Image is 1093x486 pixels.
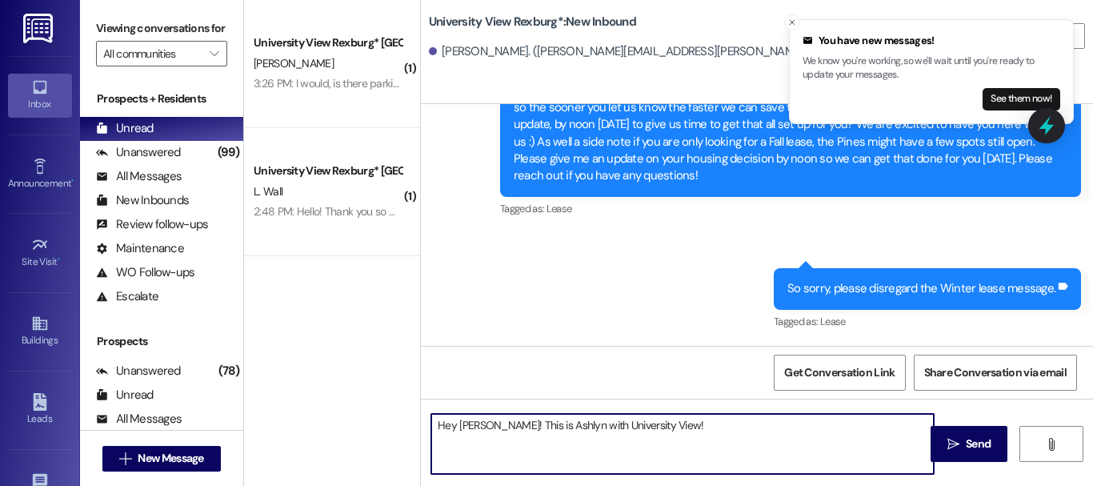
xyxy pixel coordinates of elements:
[500,197,1081,220] div: Tagged as:
[71,175,74,187] span: •
[514,65,1055,185] div: I apologize for the last message! 😅 We do have a few spots open for Winter, if you are needing a ...
[546,202,572,215] span: Lease
[8,74,72,117] a: Inbox
[80,90,243,107] div: Prospects + Residents
[210,47,218,60] i: 
[1045,438,1057,451] i: 
[96,240,184,257] div: Maintenance
[784,14,800,30] button: Close toast
[96,120,154,137] div: Unread
[803,54,1060,82] p: We know you're working, so we'll wait until you're ready to update your messages.
[914,355,1077,391] button: Share Conversation via email
[254,76,697,90] div: 3:26 PM: I would, is there parking available? And is there a way that if I don't need it, if I ca...
[103,41,202,66] input: All communities
[947,438,959,451] i: 
[214,140,243,165] div: (99)
[8,388,72,432] a: Leads
[803,33,1060,49] div: You have new messages!
[966,436,991,452] span: Send
[102,446,221,472] button: New Message
[96,16,227,41] label: Viewing conversations for
[96,363,181,380] div: Unanswered
[983,88,1060,110] button: See them now!
[96,216,208,233] div: Review follow-ups
[774,310,1081,333] div: Tagged as:
[924,364,1067,381] span: Share Conversation via email
[254,184,282,199] span: L. Wall
[96,264,194,281] div: WO Follow-ups
[214,359,243,384] div: (78)
[96,288,158,305] div: Escalate
[820,315,846,328] span: Lease
[96,411,182,428] div: All Messages
[429,43,896,60] div: [PERSON_NAME]. ([PERSON_NAME][EMAIL_ADDRESS][PERSON_NAME][DOMAIN_NAME])
[431,414,934,474] textarea: Hey [PERSON_NAME]! This is Ashlyn with University View!
[96,387,154,404] div: Unread
[931,426,1008,462] button: Send
[96,168,182,185] div: All Messages
[58,254,60,265] span: •
[23,14,56,43] img: ResiDesk Logo
[254,56,334,70] span: [PERSON_NAME]
[774,355,905,391] button: Get Conversation Link
[119,452,131,465] i: 
[138,450,203,467] span: New Message
[254,163,402,179] div: University View Rexburg* [GEOGRAPHIC_DATA]
[8,310,72,353] a: Buildings
[784,364,895,381] span: Get Conversation Link
[787,280,1055,297] div: So sorry, please disregard the Winter lease message.
[96,144,181,161] div: Unanswered
[8,231,72,275] a: Site Visit •
[96,192,189,209] div: New Inbounds
[80,333,243,350] div: Prospects
[254,34,402,51] div: University View Rexburg* [GEOGRAPHIC_DATA]
[429,14,636,30] b: University View Rexburg*: New Inbound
